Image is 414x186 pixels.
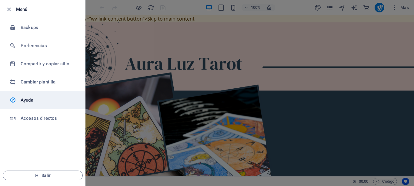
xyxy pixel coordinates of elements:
[21,42,77,49] h6: Preferencias
[14,153,22,155] button: 2
[21,96,77,104] h6: Ayuda
[14,160,22,162] button: 3
[16,6,80,13] h6: Menú
[21,115,77,122] h6: Accesos directos
[0,91,85,109] a: Ayuda
[21,60,77,67] h6: Compartir y copiar sitio web
[3,171,83,180] button: Salir
[21,78,77,86] h6: Cambiar plantilla
[8,173,78,178] span: Salir
[14,146,22,147] button: 1
[21,24,77,31] h6: Backups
